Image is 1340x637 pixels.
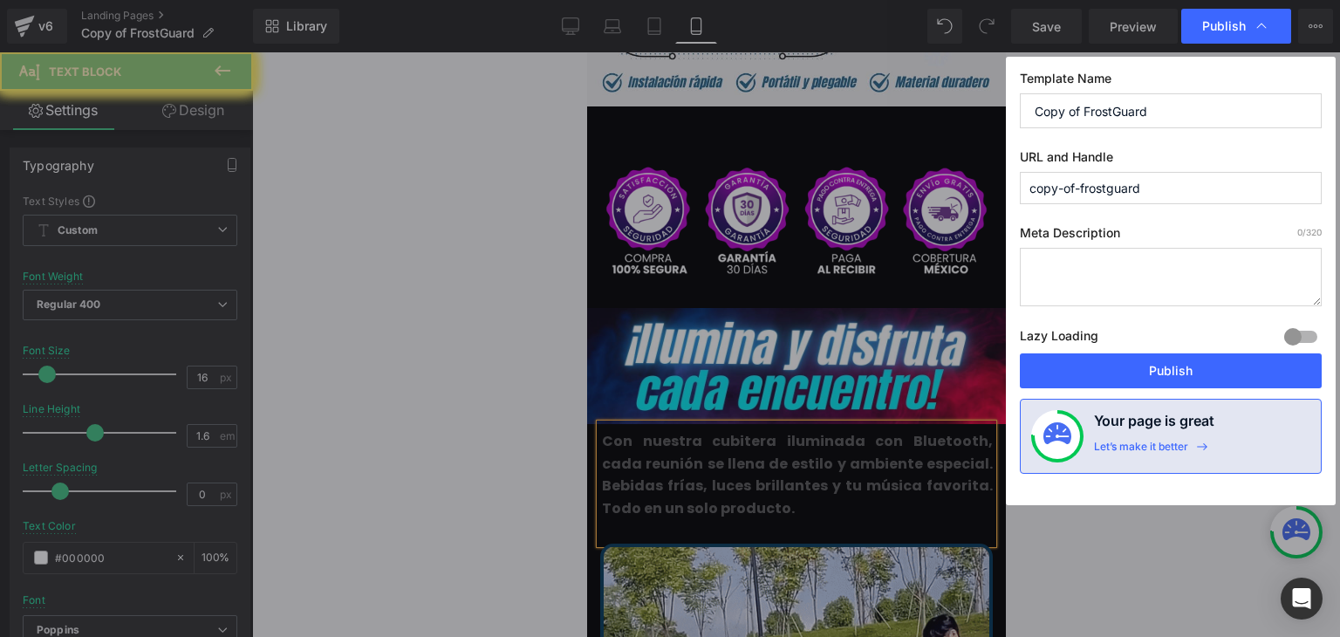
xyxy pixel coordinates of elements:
div: Open Intercom Messenger [1281,578,1323,620]
label: Lazy Loading [1020,325,1098,353]
label: Meta Description [1020,225,1322,248]
label: Template Name [1020,71,1322,93]
h4: Your page is great [1094,410,1214,440]
img: onboarding-status.svg [1043,422,1071,450]
span: Publish [1202,18,1246,34]
label: URL and Handle [1020,149,1322,172]
button: Publish [1020,353,1322,388]
span: /320 [1297,227,1322,237]
b: Con nuestra cubitera iluminada con Bluetooth, cada reunión se llena de estilo y ambiente especial... [15,379,406,466]
div: Let’s make it better [1094,440,1188,462]
span: 0 [1297,227,1302,237]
